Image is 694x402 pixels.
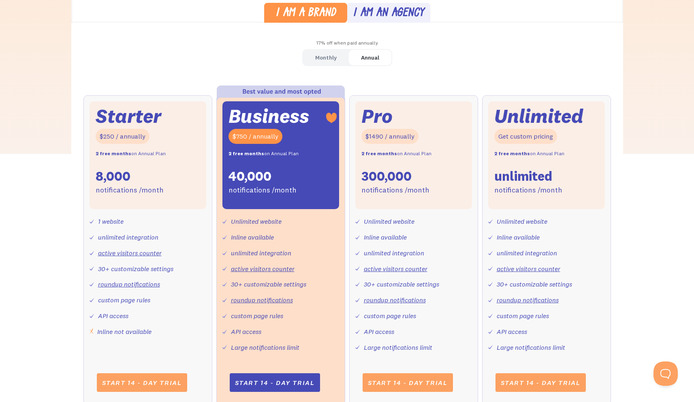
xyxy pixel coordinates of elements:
div: Inline available [497,231,540,243]
div: API access [364,326,394,338]
a: roundup notifications [497,296,559,304]
div: 30+ customizable settings [497,278,572,290]
div: 17% off when paid annually [71,37,623,49]
div: Get custom pricing [494,129,557,144]
div: 300,000 [361,168,412,185]
div: 30+ customizable settings [98,263,173,275]
a: Start 14 - day trial [230,373,320,392]
a: roundup notifications [231,296,293,304]
div: Unlimited website [497,216,547,227]
div: Inline not available [97,326,152,338]
div: custom page rules [231,310,283,322]
a: roundup notifications [98,280,160,288]
div: Pro [361,107,393,125]
a: active visitors counter [364,265,427,273]
div: Unlimited website [364,216,414,227]
div: Monthly [315,52,337,64]
div: Inline available [364,231,407,243]
div: API access [497,326,527,338]
a: Start 14 - day trial [363,373,453,392]
div: Inline available [231,231,274,243]
div: Annual [361,52,379,64]
div: I am an agency [353,8,424,19]
div: $1490 / annually [361,129,419,144]
div: custom page rules [98,294,150,306]
div: custom page rules [497,310,549,322]
div: unlimited integration [231,247,291,259]
a: roundup notifications [364,296,426,304]
div: API access [98,310,128,322]
div: Large notifications limit [497,342,565,353]
div: on Annual Plan [96,148,166,160]
div: Starter [96,107,161,125]
div: notifications /month [96,184,164,196]
div: Unlimited [494,107,583,125]
div: I am a brand [275,8,336,19]
div: custom page rules [364,310,416,322]
div: on Annual Plan [361,148,431,160]
div: 30+ customizable settings [364,278,439,290]
strong: 2 free months [96,150,131,156]
div: on Annual Plan [494,148,564,160]
a: active visitors counter [231,265,295,273]
a: Start 14 - day trial [495,373,586,392]
div: $750 / annually [228,129,282,144]
div: 40,000 [228,168,271,185]
div: API access [231,326,261,338]
div: Large notifications limit [364,342,432,353]
div: unlimited integration [497,247,557,259]
div: notifications /month [494,184,562,196]
div: Large notifications limit [231,342,299,353]
div: 30+ customizable settings [231,278,306,290]
iframe: Toggle Customer Support [653,361,678,386]
div: unlimited integration [364,247,424,259]
a: active visitors counter [497,265,560,273]
div: Business [228,107,309,125]
a: active visitors counter [98,249,162,257]
strong: 2 free months [494,150,530,156]
div: notifications /month [361,184,429,196]
div: Unlimited website [231,216,282,227]
a: Start 14 - day trial [97,373,187,392]
strong: 2 free months [361,150,397,156]
div: $250 / annually [96,129,149,144]
div: notifications /month [228,184,297,196]
div: 1 website [98,216,124,227]
div: 8,000 [96,168,130,185]
div: unlimited [494,168,552,185]
div: unlimited integration [98,231,158,243]
strong: 2 free months [228,150,264,156]
div: on Annual Plan [228,148,299,160]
